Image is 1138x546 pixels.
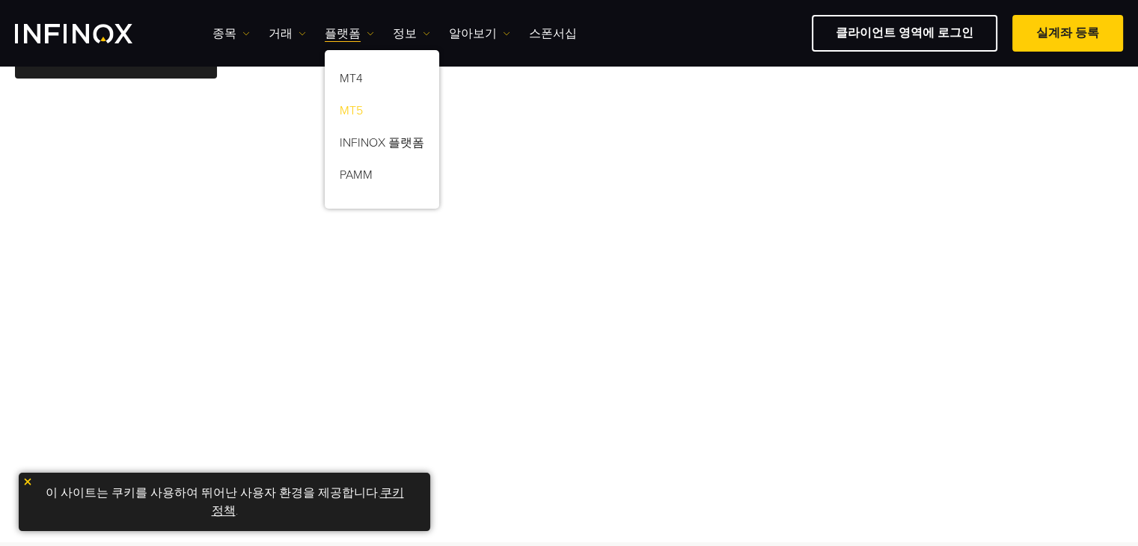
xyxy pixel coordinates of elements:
a: 클라이언트 영역에 로그인 [812,15,997,52]
a: 정보 [393,25,430,43]
a: 스폰서십 [529,25,577,43]
a: MT5 [325,97,439,129]
a: INFINOX Logo [15,24,168,43]
a: MT4 [325,65,439,97]
img: yellow close icon [22,476,33,487]
a: INFINOX 플랫폼 [325,129,439,162]
a: 플랫폼 [325,25,374,43]
a: PAMM [325,162,439,194]
a: 종목 [212,25,250,43]
a: 실계좌 등록 [1012,15,1123,52]
a: 거래 [269,25,306,43]
a: 알아보기 [449,25,510,43]
p: 이 사이트는 쿠키를 사용하여 뛰어난 사용자 환경을 제공합니다. . [26,480,423,524]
